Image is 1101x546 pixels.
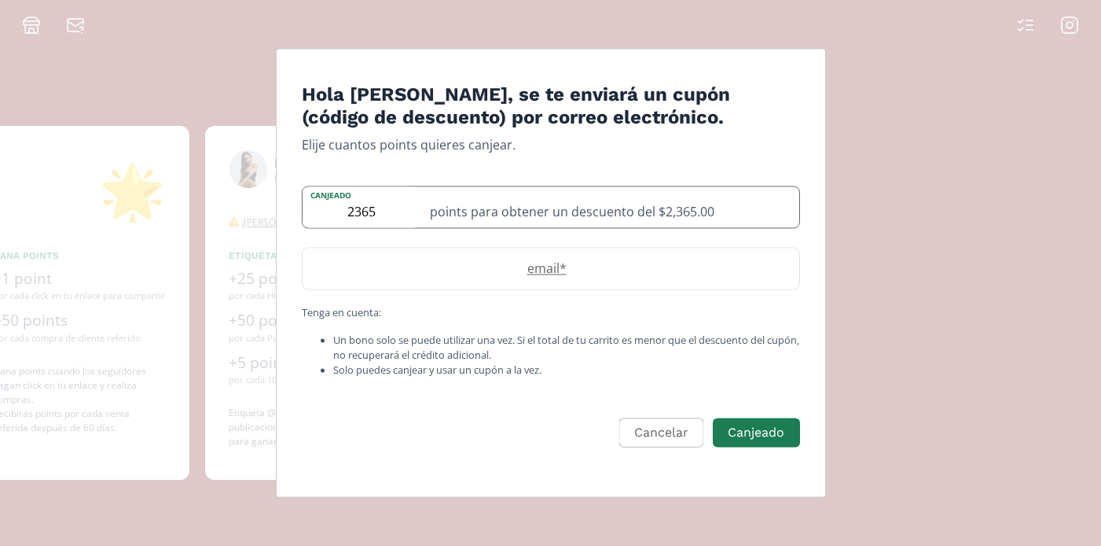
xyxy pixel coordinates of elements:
[333,363,800,378] li: Solo puedes canjear y usar un cupón a la vez.
[619,419,703,448] button: Cancelar
[302,83,800,129] h4: Hola [PERSON_NAME], se te enviará un cupón (código de descuento) por correo electrónico.
[276,48,826,497] div: Edit Program
[333,333,800,363] li: Un bono solo se puede utilizar una vez. Si el total de tu carrito es menor que el descuento del c...
[420,186,799,227] div: points para obtener un descuento del $2,365.00
[303,186,420,201] label: Canjeado
[302,135,800,154] p: Elije cuantos points quieres canjear.
[713,419,799,448] button: Canjeado
[303,259,784,278] label: email *
[302,305,800,320] p: Tenga en cuenta:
